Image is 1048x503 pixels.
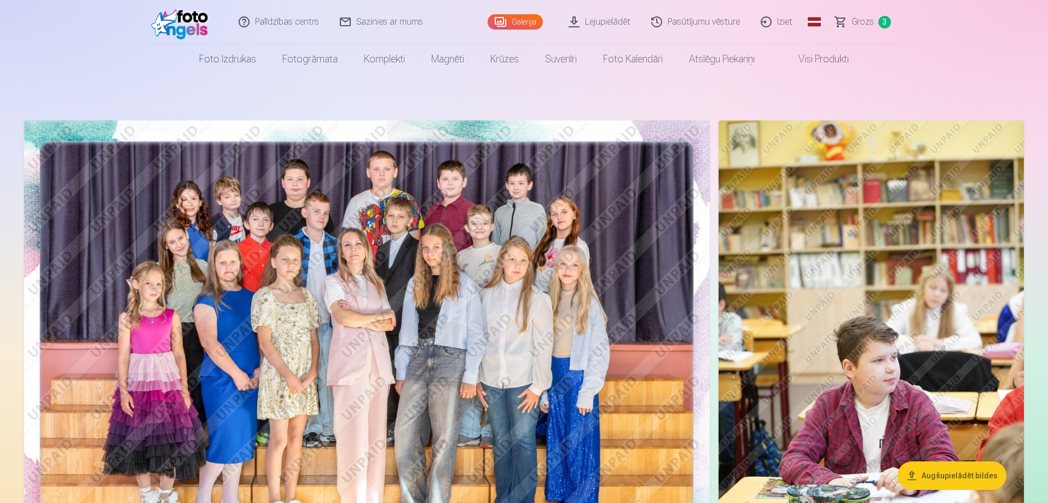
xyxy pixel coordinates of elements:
[186,44,269,74] a: Foto izdrukas
[532,44,590,74] a: Suvenīri
[878,16,891,28] span: 3
[151,4,214,39] img: /fa1
[477,44,532,74] a: Krūzes
[269,44,351,74] a: Fotogrāmata
[418,44,477,74] a: Magnēti
[852,15,874,28] span: Grozs
[351,44,418,74] a: Komplekti
[898,461,1006,490] button: Augšupielādēt bildes
[590,44,676,74] a: Foto kalendāri
[676,44,768,74] a: Atslēgu piekariņi
[768,44,862,74] a: Visi produkti
[488,14,543,30] a: Galerija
